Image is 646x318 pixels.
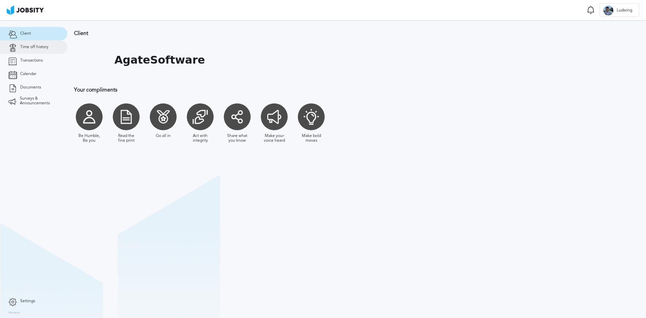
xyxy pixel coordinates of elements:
div: Go all in [156,134,171,138]
div: Share what you know [225,134,249,143]
span: Settings [20,299,35,304]
span: Documents [20,85,41,90]
div: Read the fine print [114,134,138,143]
span: Ludwing [613,8,636,13]
div: Be Humble, Be you [77,134,101,143]
h1: AgateSoftware [114,54,205,66]
h3: Client [74,30,439,36]
img: ab4bad089aa723f57921c736e9817d99.png [7,5,44,15]
span: Calendar [20,72,36,76]
span: Surveys & Announcements [20,96,59,106]
span: Transactions [20,58,43,63]
span: Client [20,31,31,36]
h3: Your compliments [74,87,439,93]
button: LLudwing [600,3,639,17]
div: Act with integrity [188,134,212,143]
div: Make bold moves [299,134,323,143]
span: Time off history [20,45,48,49]
label: Version: [8,311,21,315]
div: Make your voice heard [262,134,286,143]
div: L [603,5,613,15]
